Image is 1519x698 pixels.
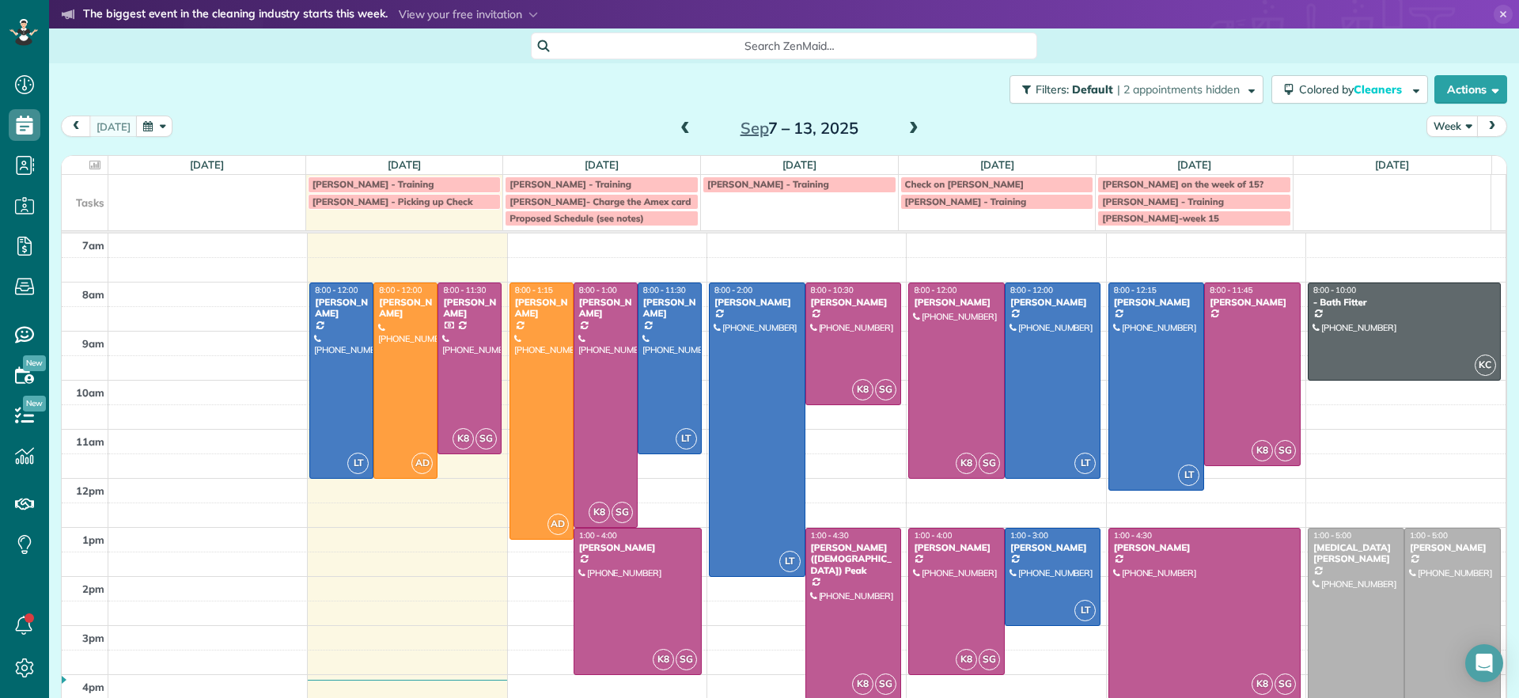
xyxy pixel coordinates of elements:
span: SG [1275,440,1296,461]
span: 3pm [82,632,104,644]
span: AD [547,514,569,535]
span: [PERSON_NAME]-week 15 [1102,212,1219,224]
a: Filters: Default | 2 appointments hidden [1002,75,1263,104]
span: LT [676,428,697,450]
a: [DATE] [190,158,224,171]
span: 1:00 - 4:00 [914,530,952,541]
span: 8:00 - 1:00 [579,285,617,295]
span: KC [1475,355,1496,376]
span: [PERSON_NAME] - Training [905,195,1027,207]
span: 8:00 - 11:30 [643,285,686,295]
span: 12pm [76,484,104,497]
button: Actions [1434,75,1507,104]
span: SG [875,673,896,695]
strong: The biggest event in the cleaning industry starts this week. [83,6,388,24]
span: 1:00 - 5:00 [1313,530,1351,541]
span: 1:00 - 4:30 [811,530,849,541]
div: [PERSON_NAME] [1113,297,1200,308]
span: Filters: [1036,82,1069,97]
button: prev [61,116,91,137]
span: 8am [82,288,104,301]
button: Week [1426,116,1479,137]
div: [PERSON_NAME] [578,297,633,320]
span: [PERSON_NAME] - Training [509,178,631,190]
span: K8 [453,428,474,450]
span: AD [411,453,433,474]
button: Colored byCleaners [1271,75,1428,104]
span: [PERSON_NAME] - Training [313,178,434,190]
span: 8:00 - 10:30 [811,285,854,295]
div: [PERSON_NAME] [1409,542,1496,553]
span: K8 [956,453,977,474]
span: SG [676,649,697,670]
div: [PERSON_NAME] [913,542,1000,553]
span: 1:00 - 4:30 [1114,530,1152,541]
button: Filters: Default | 2 appointments hidden [1010,75,1263,104]
span: | 2 appointments hidden [1117,82,1240,97]
span: LT [1074,453,1096,474]
span: 4pm [82,681,104,693]
span: 1:00 - 4:00 [579,530,617,541]
a: [DATE] [1375,158,1409,171]
span: 1:00 - 3:00 [1010,530,1048,541]
button: next [1477,116,1507,137]
span: 9am [82,337,104,350]
div: [PERSON_NAME] [714,297,801,308]
div: [PERSON_NAME] [514,297,569,320]
span: 8:00 - 12:15 [1114,285,1157,295]
span: LT [779,551,801,572]
span: 1:00 - 5:00 [1410,530,1448,541]
div: [MEDICAL_DATA][PERSON_NAME] [1313,542,1400,565]
span: 8:00 - 11:45 [1210,285,1252,295]
span: 8:00 - 12:00 [1010,285,1053,295]
a: [DATE] [980,158,1014,171]
a: [DATE] [782,158,816,171]
span: [PERSON_NAME] - Picking up Check [313,195,473,207]
span: Cleaners [1354,82,1404,97]
span: Sep [741,118,769,138]
div: - Bath Fitter [1313,297,1496,308]
span: [PERSON_NAME] on the week of 15? [1102,178,1263,190]
span: SG [979,649,1000,670]
span: Check on [PERSON_NAME] [905,178,1025,190]
span: Default [1072,82,1114,97]
span: 8:00 - 11:30 [443,285,486,295]
span: LT [1178,465,1199,486]
span: LT [1074,600,1096,621]
div: [PERSON_NAME] [1010,297,1097,308]
span: Proposed Schedule (see notes) [509,212,644,224]
span: 11am [76,435,104,448]
span: SG [1275,673,1296,695]
span: 8:00 - 12:00 [315,285,358,295]
span: 7am [82,239,104,252]
div: [PERSON_NAME] ([DEMOGRAPHIC_DATA]) Peak [810,542,897,576]
a: [DATE] [585,158,619,171]
div: [PERSON_NAME] [810,297,897,308]
span: 8:00 - 10:00 [1313,285,1356,295]
div: Open Intercom Messenger [1465,644,1503,682]
span: SG [475,428,497,450]
a: [DATE] [1177,158,1211,171]
span: SG [979,453,1000,474]
span: [PERSON_NAME] - Training [707,178,829,190]
span: 1pm [82,533,104,546]
span: K8 [589,502,610,523]
span: SG [612,502,633,523]
span: 8:00 - 1:15 [515,285,553,295]
span: LT [347,453,369,474]
span: 8:00 - 2:00 [714,285,752,295]
div: [PERSON_NAME] [442,297,497,320]
span: 8:00 - 12:00 [379,285,422,295]
span: K8 [956,649,977,670]
h2: 7 – 13, 2025 [700,119,898,137]
span: K8 [653,649,674,670]
div: [PERSON_NAME] [1010,542,1097,553]
span: New [23,355,46,371]
span: K8 [852,673,873,695]
div: [PERSON_NAME] [578,542,697,553]
span: 8:00 - 12:00 [914,285,956,295]
span: 10am [76,386,104,399]
span: [PERSON_NAME]- Charge the Amex card [509,195,691,207]
span: [PERSON_NAME] - Training [1102,195,1224,207]
span: Colored by [1299,82,1407,97]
